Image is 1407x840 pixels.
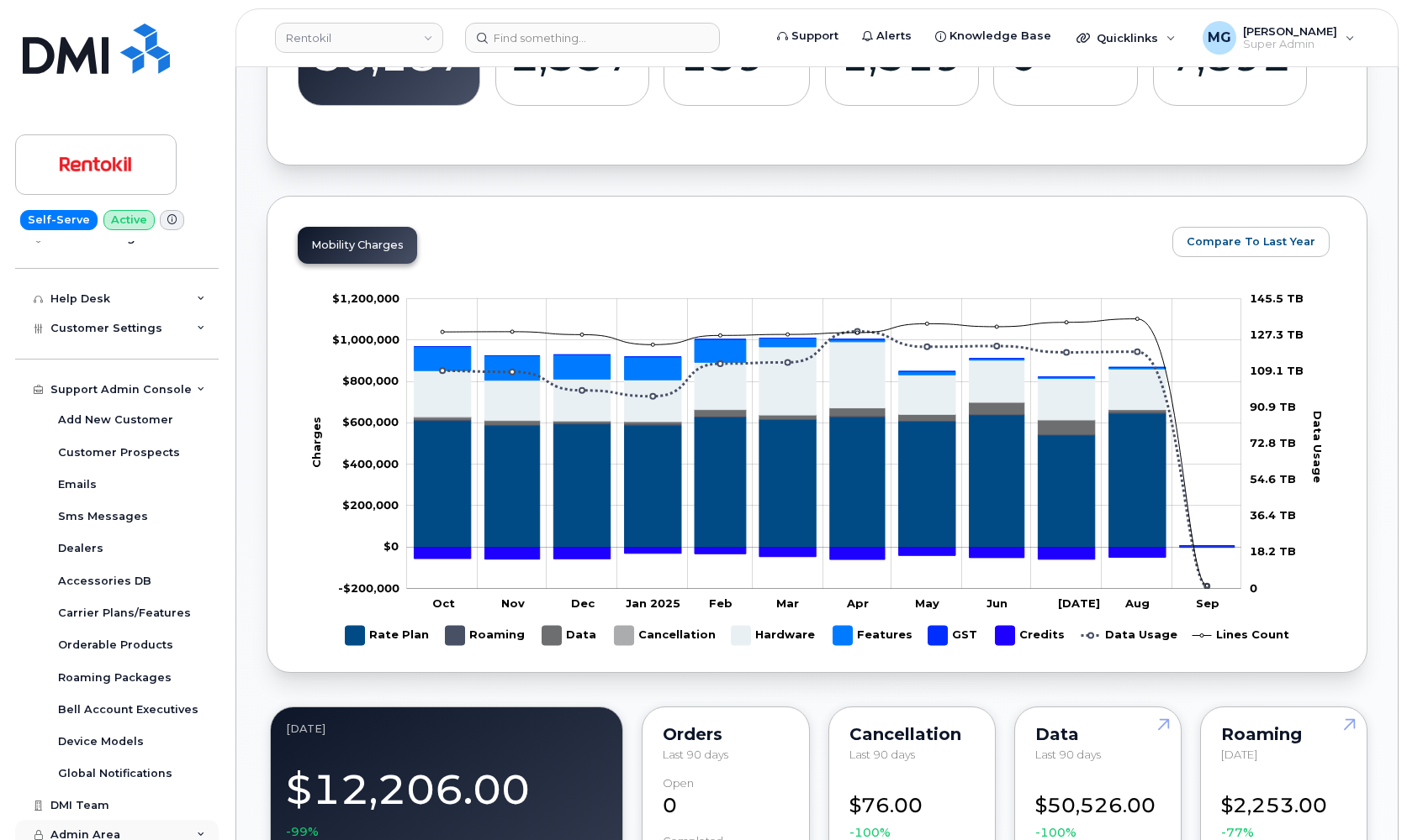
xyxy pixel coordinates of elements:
span: Knowledge Base [949,28,1051,45]
g: GST [928,619,979,652]
tspan: $1,200,000 [332,291,399,305]
span: Super Admin [1243,38,1337,51]
tspan: Aug [1124,596,1150,610]
span: [PERSON_NAME] [1243,24,1337,38]
div: $12,206.00 [286,756,607,840]
tspan: Nov [501,596,525,610]
tspan: Sep [1196,596,1219,610]
tspan: Jun [986,596,1008,610]
a: Support [765,19,850,53]
span: MG [1208,28,1231,48]
div: 0 [663,777,788,821]
g: Credits [996,619,1065,652]
g: $0 [332,333,399,346]
g: Rate Plan [346,619,429,652]
tspan: Mar [776,596,799,610]
g: $0 [342,498,399,512]
span: Last 90 days [849,748,915,761]
div: Data [1035,727,1161,741]
tspan: Dec [571,596,595,610]
tspan: Apr [846,596,869,610]
div: Quicklinks [1065,21,1187,55]
g: $0 [342,457,399,470]
button: Compare To Last Year [1172,227,1330,257]
tspan: 127.3 TB [1250,328,1304,341]
tspan: $600,000 [342,416,399,429]
a: Rentokil [275,23,443,53]
div: Open [663,777,694,790]
g: Rate Plan [414,413,1234,547]
span: -99% [286,823,319,840]
span: Last 90 days [1035,748,1101,761]
tspan: 18.2 TB [1250,545,1296,559]
tspan: $800,000 [342,374,399,387]
g: $0 [332,291,399,305]
tspan: 90.9 TB [1250,400,1296,413]
g: $0 [342,374,399,387]
div: Cancellation [849,727,975,741]
span: Support [791,28,838,45]
tspan: May [915,596,939,610]
tspan: -$200,000 [338,581,399,595]
span: [DATE] [1221,748,1257,761]
g: $0 [342,416,399,429]
g: Data Usage [1082,619,1177,652]
tspan: $0 [383,539,399,553]
tspan: $1,000,000 [332,333,399,346]
tspan: Charges [309,417,323,468]
span: Last 90 days [663,748,728,761]
tspan: [DATE] [1058,596,1100,610]
span: Quicklinks [1097,31,1158,45]
tspan: $200,000 [342,498,399,512]
g: Chart [309,291,1325,652]
div: Monique Garlington [1191,21,1367,55]
g: Credits [414,546,1234,559]
tspan: Jan 2025 [626,596,680,610]
span: Alerts [876,28,912,45]
tspan: Oct [432,596,455,610]
a: Alerts [850,19,923,53]
g: Cancellation [615,619,716,652]
tspan: 0 [1250,581,1257,595]
tspan: Data Usage [1311,411,1325,483]
div: September 2025 [286,722,607,736]
tspan: 145.5 TB [1250,291,1304,305]
g: Data [542,619,598,652]
g: Roaming [446,619,526,652]
g: Legend [346,619,1289,652]
g: Lines Count [1193,619,1289,652]
g: Hardware [732,619,817,652]
tspan: 36.4 TB [1250,508,1296,522]
div: Roaming [1221,727,1346,741]
span: Compare To Last Year [1187,234,1315,249]
a: Knowledge Base [923,19,1063,53]
iframe: Messenger Launcher [1334,767,1394,827]
input: Find something... [465,23,720,53]
tspan: 72.8 TB [1250,436,1296,449]
tspan: 54.6 TB [1250,472,1296,486]
g: $0 [338,581,399,595]
div: Orders [663,727,788,741]
tspan: $400,000 [342,457,399,470]
tspan: Feb [709,596,733,610]
tspan: 109.1 TB [1250,364,1304,377]
g: Features [833,619,912,652]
